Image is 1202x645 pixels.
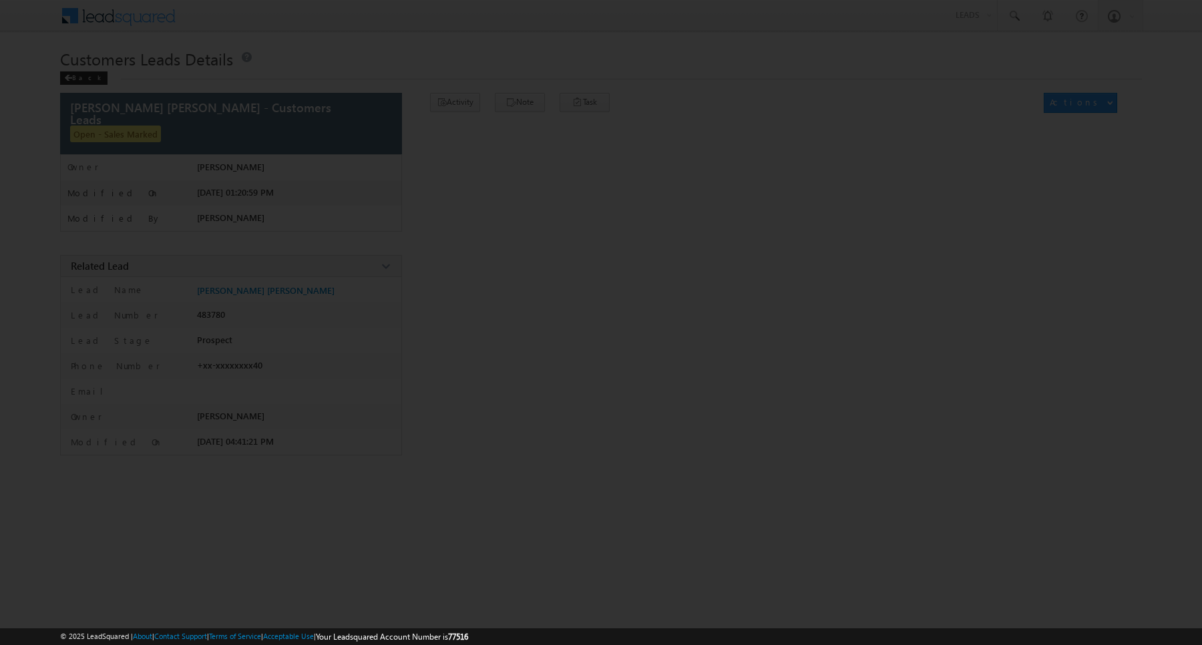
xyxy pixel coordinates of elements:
[263,632,314,640] a: Acceptable Use
[60,630,468,643] span: © 2025 LeadSquared | | | | |
[133,632,152,640] a: About
[316,632,468,642] span: Your Leadsquared Account Number is
[448,632,468,642] span: 77516
[154,632,207,640] a: Contact Support
[209,632,261,640] a: Terms of Service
